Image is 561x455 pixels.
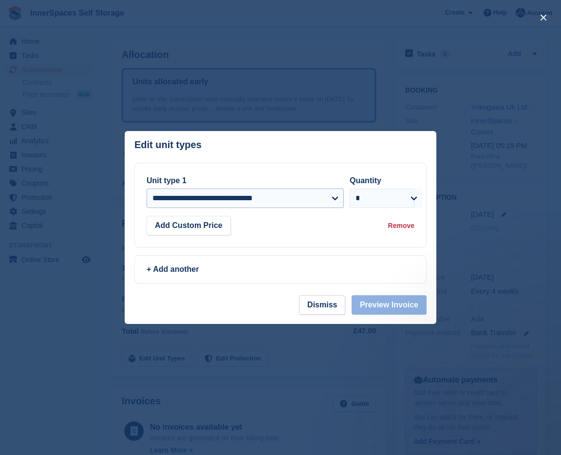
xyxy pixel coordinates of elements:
button: Dismiss [299,295,345,315]
button: Preview Invoice [352,295,427,315]
button: close [536,10,551,25]
label: Quantity [350,176,381,185]
div: + Add another [147,264,414,275]
p: Edit unit types [134,139,202,151]
div: Remove [388,221,414,231]
label: Unit type 1 [147,176,187,185]
a: + Add another [134,255,427,284]
button: Add Custom Price [147,216,231,235]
